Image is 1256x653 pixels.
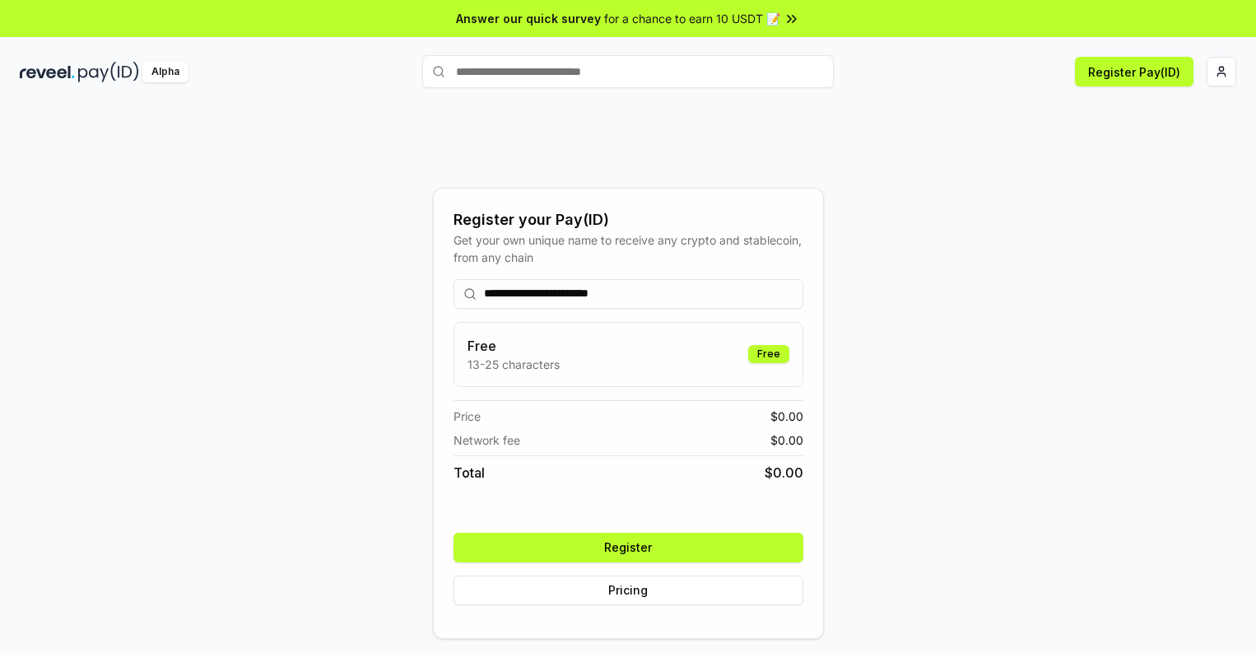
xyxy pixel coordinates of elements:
[604,10,780,27] span: for a chance to earn 10 USDT 📝
[454,463,485,483] span: Total
[454,208,803,231] div: Register your Pay(ID)
[78,62,139,82] img: pay_id
[454,431,520,449] span: Network fee
[456,10,601,27] span: Answer our quick survey
[1075,57,1193,86] button: Register Pay(ID)
[454,533,803,562] button: Register
[20,62,75,82] img: reveel_dark
[454,408,481,425] span: Price
[748,345,789,363] div: Free
[770,431,803,449] span: $ 0.00
[454,576,803,605] button: Pricing
[468,356,560,373] p: 13-25 characters
[770,408,803,425] span: $ 0.00
[142,62,188,82] div: Alpha
[765,463,803,483] span: $ 0.00
[468,336,560,356] h3: Free
[454,231,803,266] div: Get your own unique name to receive any crypto and stablecoin, from any chain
